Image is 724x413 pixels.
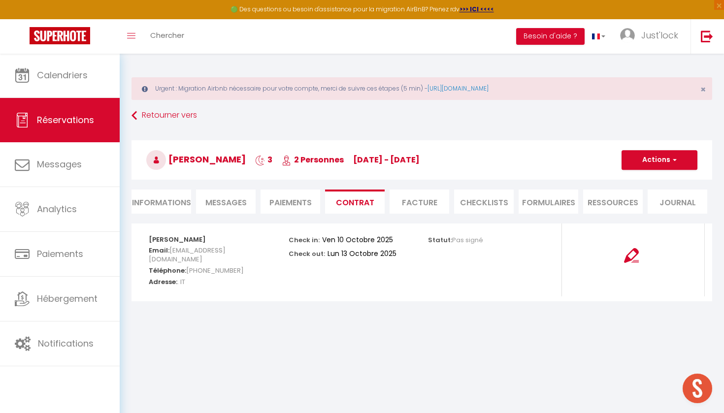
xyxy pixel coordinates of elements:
span: . IT [177,275,185,289]
li: Informations [132,190,191,214]
img: signing-contract [624,248,639,263]
span: [EMAIL_ADDRESS][DOMAIN_NAME] [149,243,226,266]
span: Analytics [37,203,77,215]
a: [URL][DOMAIN_NAME] [428,84,489,93]
span: 2 Personnes [282,154,344,165]
strong: Adresse: [149,277,177,286]
span: Pas signé [452,235,483,245]
button: Actions [622,150,697,170]
div: Ouvrir le chat [683,374,712,403]
li: FORMULAIRES [519,190,578,214]
span: Réservations [37,114,94,126]
span: [PHONE_NUMBER] [186,263,244,278]
p: Check in: [289,233,320,245]
button: Besoin d'aide ? [516,28,585,45]
p: Check out: [289,247,325,258]
li: Paiements [261,190,320,214]
p: Statut: [428,233,483,245]
div: Urgent : Migration Airbnb nécessaire pour votre compte, merci de suivre ces étapes (5 min) - [132,77,712,100]
img: logout [701,30,713,42]
a: Retourner vers [132,107,712,125]
span: Messages [37,158,82,170]
strong: Téléphone: [149,266,186,275]
span: Messages [205,197,247,208]
strong: [PERSON_NAME] [149,235,206,244]
a: ... Just'lock [613,19,691,54]
span: [PERSON_NAME] [146,153,246,165]
span: Calendriers [37,69,88,81]
img: Super Booking [30,27,90,44]
span: Chercher [150,30,184,40]
li: Facture [390,190,449,214]
li: Journal [648,190,707,214]
span: Hébergement [37,292,98,305]
a: >>> ICI <<<< [460,5,494,13]
span: 3 [255,154,272,165]
span: Notifications [38,337,94,349]
li: Ressources [583,190,643,214]
li: Contrat [325,190,385,214]
strong: Email: [149,246,169,255]
li: CHECKLISTS [454,190,514,214]
span: × [700,83,706,95]
a: Chercher [143,19,192,54]
span: Paiements [37,248,83,260]
span: [DATE] - [DATE] [353,154,420,165]
img: ... [620,28,635,43]
button: Close [700,85,706,94]
span: Just'lock [641,29,678,41]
